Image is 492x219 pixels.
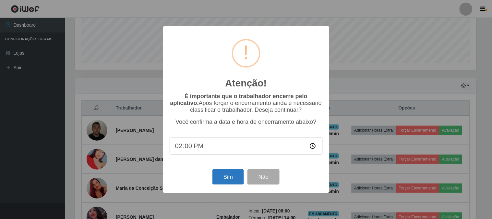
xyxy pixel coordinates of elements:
[212,169,244,185] button: Sim
[225,77,267,89] h2: Atenção!
[170,93,307,106] b: É importante que o trabalhador encerre pelo aplicativo.
[170,93,323,113] p: Após forçar o encerramento ainda é necessário classificar o trabalhador. Deseja continuar?
[170,119,323,125] p: Você confirma a data e hora de encerramento abaixo?
[247,169,280,185] button: Não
